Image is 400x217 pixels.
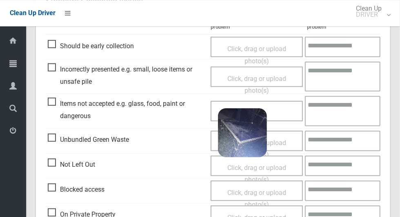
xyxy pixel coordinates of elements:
span: Unbundled Green Waste [48,133,129,145]
span: Click, drag or upload photo(s) [227,163,286,183]
span: Click, drag or upload photo(s) [227,45,286,65]
span: Clean Up [352,5,390,18]
span: Not Left Out [48,158,95,170]
span: Click, drag or upload photo(s) [227,74,286,94]
span: Click, drag or upload photo(s) [227,188,286,208]
span: Clean Up Driver [10,9,56,17]
span: Should be early collection [48,40,134,52]
span: Items not accepted e.g. glass, food, paint or dangerous [48,97,207,121]
a: Clean Up Driver [10,7,56,19]
span: Blocked access [48,183,104,195]
span: Incorrectly presented e.g. small, loose items or unsafe pile [48,63,207,87]
small: DRIVER [356,11,382,18]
